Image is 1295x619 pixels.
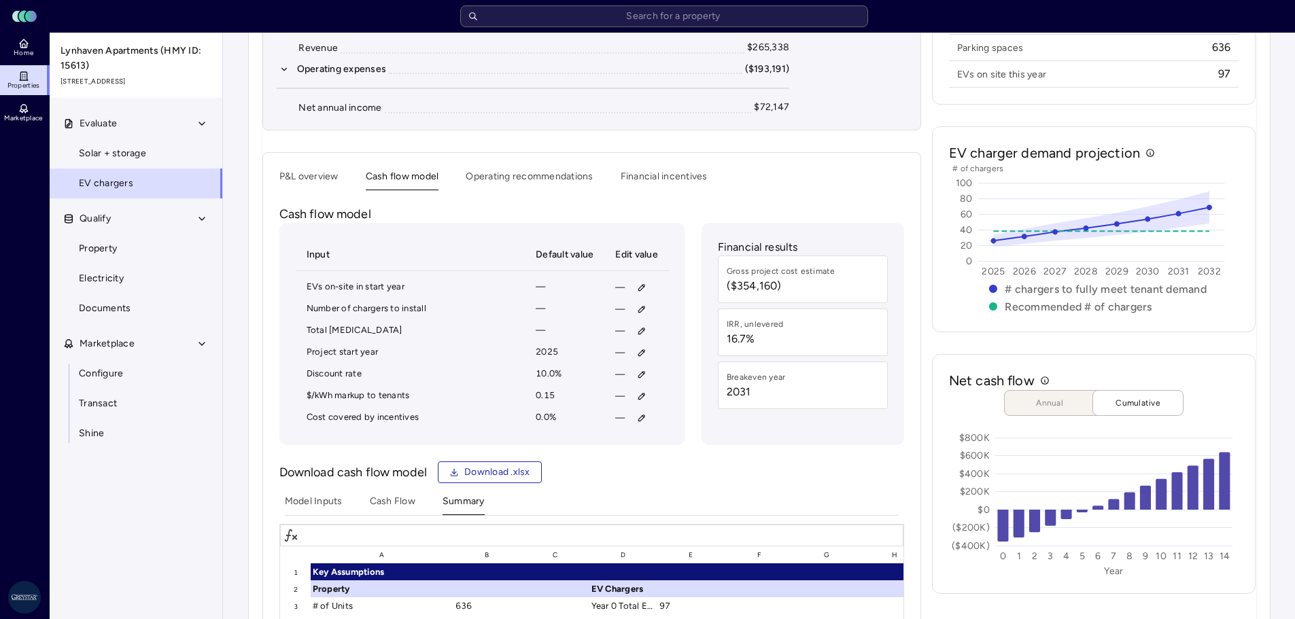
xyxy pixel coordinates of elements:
span: Solar + storage [79,146,146,161]
text: 2032 [1198,266,1221,277]
button: Operating recommendations [466,169,593,190]
span: — [615,280,625,295]
button: Summary [443,494,485,515]
span: EVs on site this year [957,68,1046,81]
div: Property [311,580,453,597]
text: 80 [960,193,973,205]
text: # of chargers [952,164,1003,173]
text: 2027 [1043,266,1067,277]
text: 2031 [1167,266,1189,277]
text: 6 [1095,550,1101,562]
td: — [525,277,604,298]
td: Discount rate [296,364,525,385]
p: Cash flow model [279,205,904,223]
button: Qualify [50,204,224,234]
div: Breakeven year [727,370,786,384]
span: Documents [79,301,131,316]
a: Electricity [49,264,223,294]
button: Operating expenses($193,191) [277,62,790,77]
span: Cumulative [1104,396,1172,410]
h2: Net cash flow [949,371,1035,390]
text: $600K [959,450,989,461]
td: 0.15 [525,385,604,407]
h2: EV charger demand projection [949,143,1140,162]
span: Marketplace [4,114,42,122]
text: 1 [1016,550,1020,562]
div: E [657,546,725,563]
span: EV chargers [79,176,133,191]
span: Properties [7,82,40,90]
span: — [615,345,625,360]
span: Parking spaces [957,41,1024,54]
span: Transact [79,396,117,411]
div: 1 [280,563,311,580]
span: — [615,302,625,317]
button: P&L overview [279,169,339,190]
div: # of Units [311,597,453,614]
span: 16.7% [727,331,784,347]
div: F [725,546,793,563]
a: Shine [49,419,223,448]
span: — [615,367,625,382]
span: Lynhaven Apartments (HMY ID: 15613) [61,43,213,73]
span: Shine [79,426,104,441]
span: ($354,160) [727,278,835,294]
div: Year 0 Total EVs [589,597,657,614]
span: [STREET_ADDRESS] [61,76,213,87]
text: 14 [1219,550,1230,562]
div: Revenue [298,41,338,56]
td: $/kWh markup to tenants [296,385,525,407]
span: Home [14,49,33,57]
text: ($400K) [952,540,990,552]
text: 2025 [982,266,1005,277]
th: Input [296,239,525,271]
text: 5 [1080,550,1085,562]
button: Cash Flow [370,494,415,515]
th: Default value [525,239,604,271]
div: Key Assumptions [311,563,453,580]
text: 4 [1063,550,1069,562]
div: 636 [453,597,521,614]
div: Net annual income [298,101,381,116]
text: 13 [1204,550,1214,562]
span: — [615,389,625,404]
text: $0 [978,504,990,516]
div: 2 [280,580,311,597]
text: 8 [1126,550,1133,562]
text: 7 [1111,550,1116,562]
text: 2 [1032,550,1037,562]
text: 3 [1048,550,1053,562]
text: 60 [961,209,973,220]
text: 40 [960,224,973,236]
text: 0 [966,255,972,267]
td: — [525,320,604,342]
a: Transact [49,389,223,419]
text: 20 [961,240,973,251]
span: 2031 [727,384,786,400]
button: Cash flow model [366,169,439,190]
text: 11 [1173,550,1181,562]
div: G [793,546,861,563]
div: Operating expenses [297,62,387,77]
div: A [311,546,453,563]
text: $800K [959,432,989,444]
text: 2028 [1074,266,1098,277]
p: Download cash flow model [279,463,428,481]
text: 12 [1188,550,1198,562]
text: ($200K) [952,522,990,533]
td: Number of chargers to install [296,298,525,320]
text: # chargers to fully meet tenant demand [1005,283,1207,296]
td: 10.0% [525,364,604,385]
div: 97 [657,597,725,614]
button: Marketplace [50,329,224,359]
text: 0 [1000,550,1006,562]
span: Property [79,241,117,256]
div: D [589,546,657,563]
a: EV chargers [49,169,223,198]
text: 100 [956,177,973,189]
span: — [615,410,625,425]
td: EVs on-site in start year [296,277,525,298]
th: Edit value [604,239,669,271]
input: Search for a property [460,5,868,27]
span: Electricity [79,271,124,286]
